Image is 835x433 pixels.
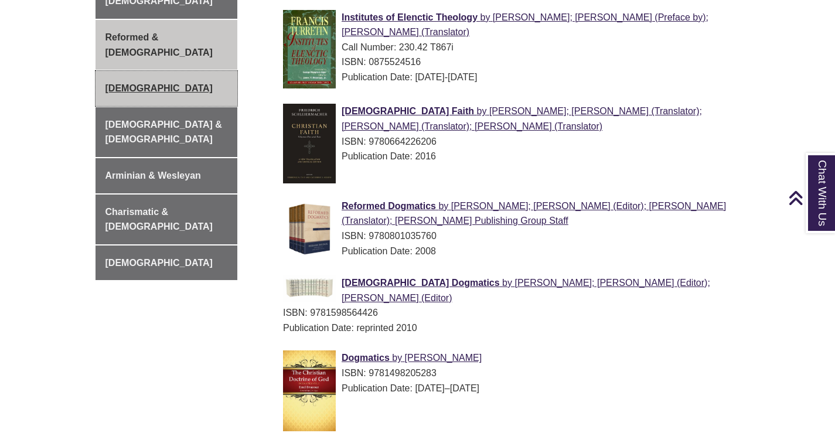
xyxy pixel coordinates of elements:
span: [PERSON_NAME] [405,353,482,363]
a: Back to Top [788,190,832,206]
span: by [480,12,490,22]
a: Arminian & Wesleyan [96,158,238,193]
a: Reformed & [DEMOGRAPHIC_DATA] [96,20,238,70]
a: [DEMOGRAPHIC_DATA] & [DEMOGRAPHIC_DATA] [96,107,238,157]
div: ISBN: 9781498205283 [283,366,742,381]
div: Publication Date: 2016 [283,149,742,164]
div: Publication Date: 2008 [283,244,742,259]
span: [DEMOGRAPHIC_DATA] Faith [342,106,474,116]
span: Institutes of Elenctic Theology [342,12,478,22]
a: [DEMOGRAPHIC_DATA] [96,71,238,106]
div: ISBN: 0875524516 [283,54,742,70]
span: Reformed Dogmatics [342,201,436,211]
div: Call Number: 230.42 T867i [283,40,742,55]
div: Publication Date: reprinted 2010 [283,321,742,336]
div: ISBN: 9780801035760 [283,229,742,244]
a: Institutes of Elenctic Theology by [PERSON_NAME]; [PERSON_NAME] (Preface by); [PERSON_NAME] (Tran... [342,12,708,37]
a: [DEMOGRAPHIC_DATA] [96,246,238,281]
span: [DEMOGRAPHIC_DATA] Dogmatics [342,278,500,288]
span: [PERSON_NAME]; [PERSON_NAME] (Editor); [PERSON_NAME] (Editor) [342,278,710,303]
span: by [392,353,402,363]
span: by [477,106,487,116]
a: Dogmatics by [PERSON_NAME] [342,353,482,363]
span: Dogmatics [342,353,390,363]
a: Reformed Dogmatics by [PERSON_NAME]; [PERSON_NAME] (Editor); [PERSON_NAME] (Translator); [PERSON_... [342,201,726,226]
span: [PERSON_NAME]; [PERSON_NAME] (Preface by); [PERSON_NAME] (Translator) [342,12,708,37]
span: by [438,201,448,211]
a: Charismatic & [DEMOGRAPHIC_DATA] [96,195,238,244]
a: [DEMOGRAPHIC_DATA] Faith by [PERSON_NAME]; [PERSON_NAME] (Translator); [PERSON_NAME] (Translator)... [342,106,702,131]
a: [DEMOGRAPHIC_DATA] Dogmatics by [PERSON_NAME]; [PERSON_NAME] (Editor); [PERSON_NAME] (Editor) [342,278,710,303]
div: ISBN: 9780664226206 [283,134,742,149]
span: [PERSON_NAME]; [PERSON_NAME] (Translator); [PERSON_NAME] (Translator); [PERSON_NAME] (Translator) [342,106,702,131]
span: by [502,278,512,288]
div: Publication Date: [DATE]–[DATE] [283,381,742,396]
div: Publication Date: [DATE]-[DATE] [283,70,742,85]
span: [PERSON_NAME]; [PERSON_NAME] (Editor); [PERSON_NAME] (Translator); [PERSON_NAME] Publishing Group... [342,201,726,226]
div: ISBN: 9781598564426 [283,305,742,321]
